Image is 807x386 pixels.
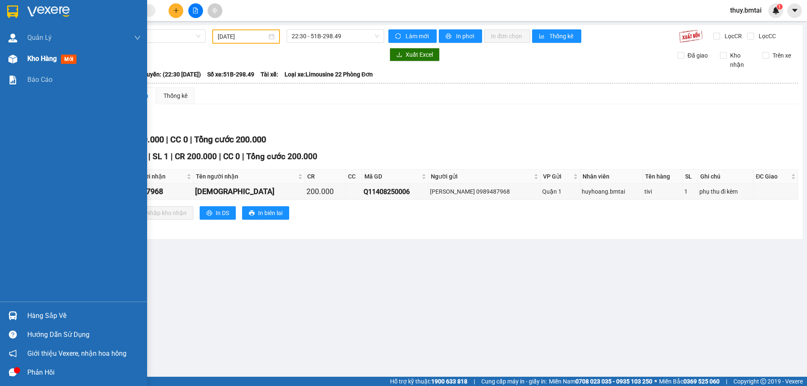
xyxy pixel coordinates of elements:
span: Lọc CC [755,32,777,41]
span: | [219,152,221,161]
span: Số xe: 51B-298.49 [207,70,254,79]
div: huyhoang.bmtai [582,187,641,196]
img: icon-new-feature [772,7,780,14]
strong: 0369 525 060 [683,378,720,385]
div: [GEOGRAPHIC_DATA] [7,7,92,26]
img: solution-icon [8,76,17,84]
span: | [726,377,727,386]
span: Nhận: [98,8,119,17]
button: plus [169,3,183,18]
td: Quận 1 [541,184,581,200]
span: | [190,134,192,144]
span: printer [446,33,453,40]
span: Loại xe: Limousine 22 Phòng Đơn [285,70,373,79]
input: 14/08/2025 [218,32,267,41]
span: Gửi: [7,7,20,16]
span: Cung cấp máy in - giấy in: [481,377,547,386]
span: Quản Lý [27,32,52,43]
span: ⚪️ [654,380,657,383]
span: Tổng cước 200.000 [194,134,266,144]
span: Chuyến: (22:30 [DATE]) [140,70,201,79]
span: Người gửi [431,172,532,181]
th: CC [346,170,362,184]
img: 9k= [679,29,703,43]
button: syncLàm mới [388,29,437,43]
div: 1 [684,187,696,196]
th: Nhân viên [580,170,643,184]
span: file-add [193,8,198,13]
span: | [242,152,244,161]
span: Hỗ trợ kỹ thuật: [390,377,467,386]
span: CC 0 [170,134,188,144]
div: Quận 1 [542,187,579,196]
span: In biên lai [258,208,282,218]
div: Phản hồi [27,366,141,379]
button: file-add [188,3,203,18]
div: phụ thu đi kèm [699,187,752,196]
span: Kho hàng [27,55,57,63]
button: aim [208,3,222,18]
div: 200.000 [306,186,344,197]
span: mới [61,55,76,64]
span: CR 200.000 [175,152,217,161]
span: CR : [6,54,19,63]
img: logo-vxr [7,5,18,18]
div: [PERSON_NAME] 0989487968 [430,187,539,196]
span: | [474,377,475,386]
button: caret-down [787,3,802,18]
span: plus [173,8,179,13]
span: Đã giao [684,51,711,60]
span: Lọc CR [721,32,743,41]
td: 0989487968 [120,184,194,200]
div: tivi [644,187,681,196]
th: Ghi chú [698,170,754,184]
span: 22:30 - 51B-298.49 [292,30,379,42]
div: Quận 1 [98,7,157,17]
div: Hàng sắp về [27,310,141,322]
span: Mã GD [364,172,420,181]
button: printerIn DS [200,206,236,220]
span: | [166,134,168,144]
button: downloadXuất Excel [390,48,440,61]
img: warehouse-icon [8,311,17,320]
button: printerIn biên lai [242,206,289,220]
span: | [148,152,150,161]
div: Thống kê [164,91,187,100]
span: bar-chart [539,33,546,40]
span: Tài xế: [261,70,278,79]
span: Thống kê [549,32,575,41]
span: question-circle [9,331,17,339]
div: [DEMOGRAPHIC_DATA] [195,186,303,197]
span: Miền Bắc [659,377,720,386]
span: | [171,152,173,161]
img: warehouse-icon [8,34,17,42]
strong: 0708 023 035 - 0935 103 250 [575,378,652,385]
span: SĐT người nhận [122,172,185,181]
button: In đơn chọn [484,29,530,43]
span: 1 [778,4,781,10]
div: 40.000 [6,53,94,63]
span: ĐC Giao [756,172,789,181]
span: Tên người nhận [196,172,296,181]
span: In phơi [456,32,475,41]
div: Q11408250006 [364,186,427,197]
span: Miền Nam [549,377,652,386]
span: download [396,52,402,58]
td: Minh Hiền [194,184,305,200]
span: copyright [760,378,766,384]
div: 0983504358 [7,36,92,48]
div: 0916709139 [98,27,157,39]
button: printerIn phơi [439,29,482,43]
th: SL [683,170,698,184]
span: VP Gửi [543,172,572,181]
span: notification [9,349,17,357]
div: Hướng dẫn sử dụng [27,328,141,341]
span: caret-down [791,7,799,14]
button: downloadNhập kho nhận [130,206,193,220]
div: LOAN [7,26,92,36]
span: Tổng cước 200.000 [246,152,317,161]
span: Giới thiệu Vexere, nhận hoa hồng [27,348,127,359]
span: aim [212,8,218,13]
span: Làm mới [406,32,430,41]
th: Tên hàng [643,170,683,184]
